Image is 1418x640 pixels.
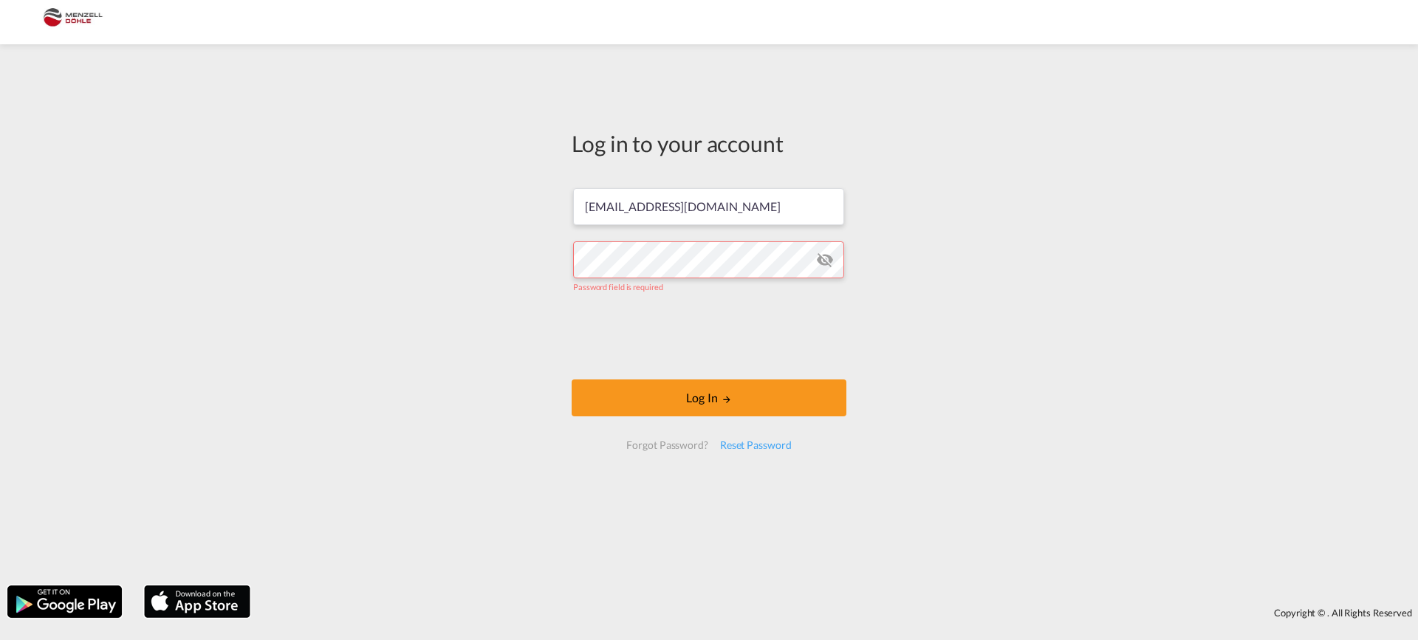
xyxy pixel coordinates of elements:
div: Log in to your account [572,128,846,159]
img: google.png [6,584,123,619]
md-icon: icon-eye-off [816,251,834,269]
span: Password field is required [573,282,662,292]
img: apple.png [143,584,252,619]
div: Forgot Password? [620,432,713,458]
input: Enter email/phone number [573,188,844,225]
img: 5c2b1670644e11efba44c1e626d722bd.JPG [22,6,122,39]
iframe: reCAPTCHA [597,307,821,365]
div: Copyright © . All Rights Reserved [258,600,1418,625]
div: Reset Password [714,432,798,458]
button: LOGIN [572,379,846,416]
